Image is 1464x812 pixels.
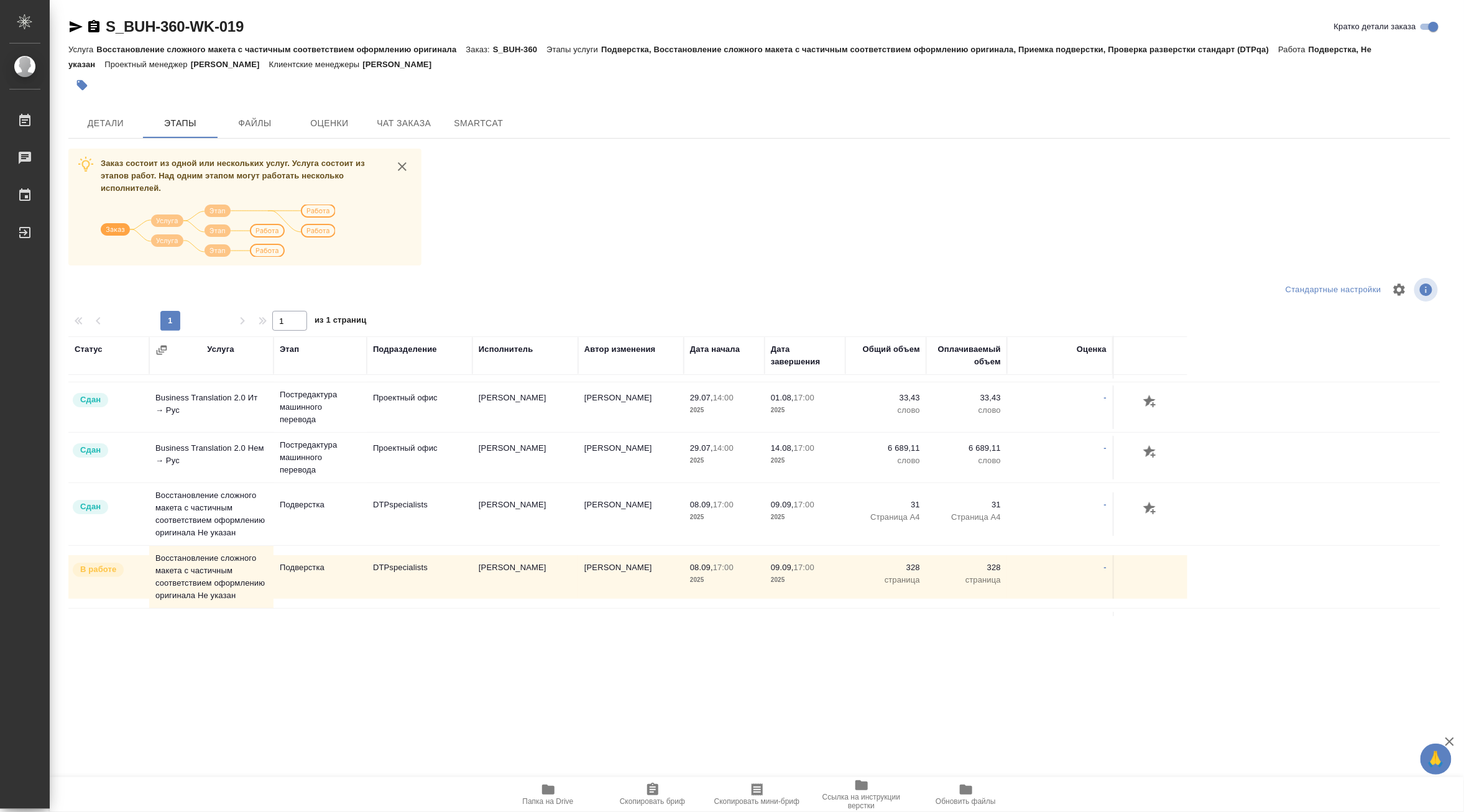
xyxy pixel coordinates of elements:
div: Автор изменения [584,343,655,356]
div: Дата начала [690,343,740,356]
button: Добавить оценку [1140,499,1161,520]
button: Добавить тэг [68,72,96,99]
p: страница [852,574,920,586]
p: 14.08, [771,443,794,453]
div: Статус [75,343,103,356]
td: [PERSON_NAME] [578,436,684,479]
td: Business Translation 2.0 Ит → Рус [149,385,274,429]
td: Восстановление сложного макета с частичным соответствием оформлению оригинала Не указан [149,483,274,545]
span: Кратко детали заказа [1334,21,1416,33]
p: Постредактура машинного перевода [280,439,361,476]
p: Сдан [80,444,101,456]
span: Файлы [225,116,285,131]
td: [PERSON_NAME] [578,492,684,536]
button: Добавить оценку [1140,442,1161,463]
p: 09.09, [771,563,794,572]
td: Проектный офис [367,385,472,429]
a: S_BUH-360-WK-019 [106,18,244,35]
a: - [1104,393,1107,402]
p: слово [852,454,920,467]
p: Проверка разверстки стандарт (DTPqa) [280,615,361,652]
a: - [1104,500,1107,509]
p: 328 [852,561,920,574]
button: Сгруппировать [155,344,168,356]
td: [PERSON_NAME] [472,612,578,655]
p: Подверстка [280,561,361,574]
p: В работе [80,563,116,576]
td: [PERSON_NAME] [472,385,578,429]
p: 31 [932,499,1001,511]
p: 2025 [690,574,758,586]
p: Этапы услуги [546,45,601,54]
div: Этап [280,343,299,356]
p: Заказ: [466,45,493,54]
p: 2025 [771,574,839,586]
td: [PERSON_NAME] [472,436,578,479]
span: Этапы [150,116,210,131]
p: 09.09, [771,500,794,509]
td: [PERSON_NAME] [578,612,684,655]
p: 2025 [690,404,758,417]
p: страница [932,574,1001,586]
span: Детали [76,116,136,131]
p: 17:00 [794,393,814,402]
div: Общий объем [863,343,920,356]
a: - [1104,563,1107,572]
div: Оплачиваемый объем [932,343,1001,368]
p: 29.07, [690,393,713,402]
div: Дата завершения [771,343,839,368]
div: Исполнитель [479,343,533,356]
div: Подразделение [373,343,437,356]
td: [PERSON_NAME] [472,555,578,599]
td: Проектный офис [367,436,472,479]
p: 33,43 [852,392,920,404]
span: SmartCat [449,116,509,131]
div: split button [1282,280,1384,300]
p: Подверстка [280,499,361,511]
td: Восстановление сложного макета с частичным соответствием оформлению оригинала Не указан [149,546,274,608]
td: [PERSON_NAME] [578,555,684,599]
div: Оценка [1077,343,1107,356]
button: Добавить оценку [1140,392,1161,413]
p: слово [932,454,1001,467]
p: 328 [932,561,1001,574]
p: Страница А4 [932,511,1001,524]
p: Проектный менеджер [104,60,190,69]
div: Услуга [207,343,234,356]
p: 2025 [771,511,839,524]
p: Подверстка, Восстановление сложного макета с частичным соответствием оформлению оригинала, Приемк... [601,45,1278,54]
td: DTPqa [367,612,472,655]
td: Верстка макета средней сложности (MS Word) Не указан [149,609,274,658]
p: 2025 [771,454,839,467]
p: Страница А4 [852,511,920,524]
p: 08.09, [690,500,713,509]
p: Сдан [80,394,101,406]
span: из 1 страниц [315,313,367,331]
p: 17:00 [794,563,814,572]
p: 2025 [771,404,839,417]
p: Восстановление сложного макета с частичным соответствием оформлению оригинала [96,45,466,54]
p: [PERSON_NAME] [362,60,441,69]
p: S_BUH-360 [493,45,546,54]
td: [PERSON_NAME] [578,385,684,429]
span: Заказ состоит из одной или нескольких услуг. Услуга состоит из этапов работ. Над одним этапом мог... [101,159,365,193]
p: Клиентские менеджеры [269,60,363,69]
p: Услуга [68,45,96,54]
a: - [1104,443,1107,453]
p: 29.07, [690,443,713,453]
p: 01.08, [771,393,794,402]
p: слово [932,404,1001,417]
p: 17:00 [713,500,734,509]
p: 6 689,11 [932,442,1001,454]
span: Оценки [300,116,359,131]
span: Посмотреть информацию [1414,278,1440,302]
p: Сдан [80,501,101,513]
p: 33,43 [932,392,1001,404]
p: 17:00 [794,500,814,509]
p: 08.09, [690,563,713,572]
p: 2025 [690,454,758,467]
p: 14:00 [713,393,734,402]
p: Постредактура машинного перевода [280,389,361,426]
p: [PERSON_NAME] [191,60,269,69]
td: [PERSON_NAME] [472,492,578,536]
